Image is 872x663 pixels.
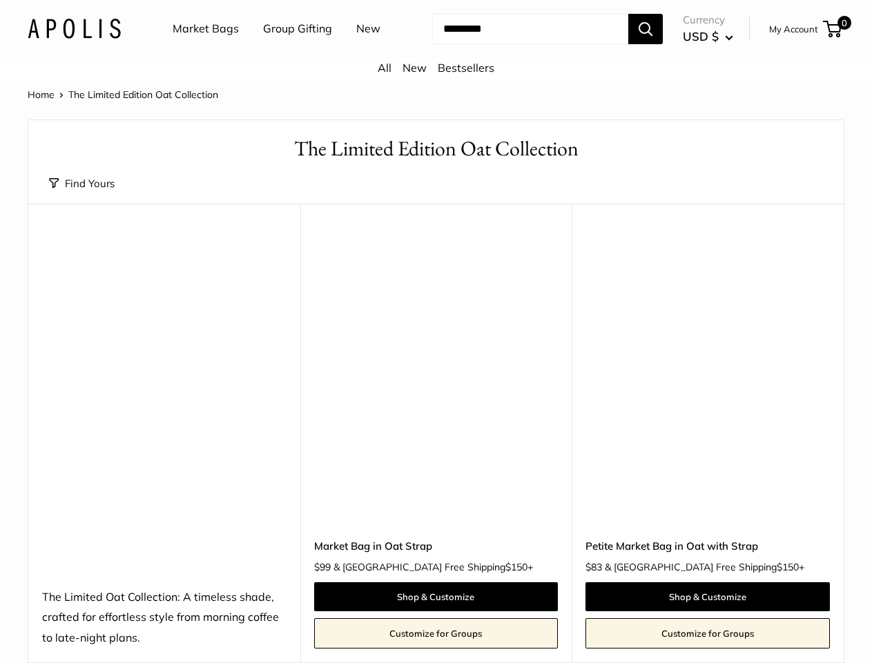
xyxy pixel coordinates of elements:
[28,88,55,101] a: Home
[28,19,121,39] img: Apolis
[683,10,733,30] span: Currency
[263,19,332,39] a: Group Gifting
[837,16,851,30] span: 0
[356,19,380,39] a: New
[683,29,719,44] span: USD $
[585,582,830,611] a: Shop & Customize
[314,238,559,483] a: Market Bag in Oat StrapMarket Bag in Oat Strap
[314,561,331,573] span: $99
[777,561,799,573] span: $150
[333,562,533,572] span: & [GEOGRAPHIC_DATA] Free Shipping +
[314,538,559,554] a: Market Bag in Oat Strap
[28,86,218,104] nav: Breadcrumb
[403,61,427,75] a: New
[378,61,391,75] a: All
[505,561,527,573] span: $150
[314,582,559,611] a: Shop & Customize
[49,174,115,193] button: Find Yours
[585,538,830,554] a: Petite Market Bag in Oat with Strap
[605,562,804,572] span: & [GEOGRAPHIC_DATA] Free Shipping +
[68,88,218,101] span: The Limited Edition Oat Collection
[173,19,239,39] a: Market Bags
[769,21,818,37] a: My Account
[628,14,663,44] button: Search
[432,14,628,44] input: Search...
[314,618,559,648] a: Customize for Groups
[42,587,287,649] div: The Limited Oat Collection: A timeless shade, crafted for effortless style from morning coffee to...
[585,618,830,648] a: Customize for Groups
[683,26,733,48] button: USD $
[824,21,842,37] a: 0
[585,561,602,573] span: $83
[49,134,823,164] h1: The Limited Edition Oat Collection
[585,238,830,483] a: Petite Market Bag in Oat with StrapPetite Market Bag in Oat with Strap
[438,61,494,75] a: Bestsellers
